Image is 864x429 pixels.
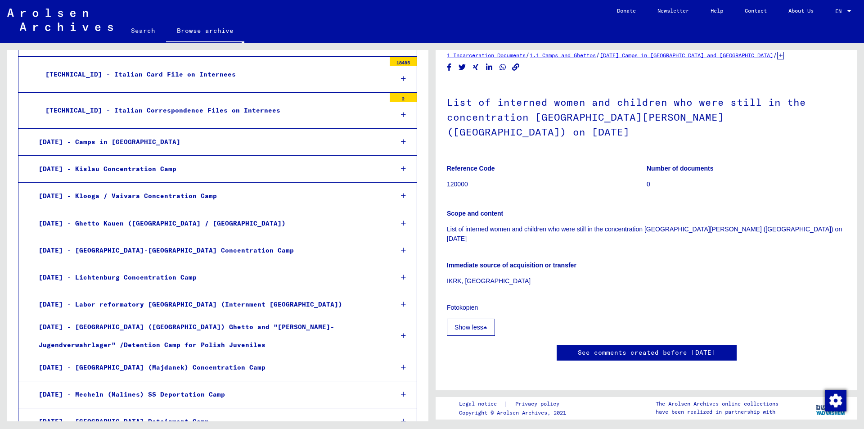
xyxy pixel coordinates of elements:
div: [DATE] - Mecheln (Malines) SS Deportation Camp [32,386,386,403]
button: Share on Xing [471,62,481,73]
button: Share on Facebook [445,62,454,73]
div: [DATE] - Lichtenburg Concentration Camp [32,269,386,286]
p: The Arolsen Archives online collections [656,400,778,408]
b: Scope and content [447,210,503,217]
p: IKRK, [GEOGRAPHIC_DATA] [447,276,846,286]
span: / [773,51,777,59]
a: 1 Incarceration Documents [447,52,526,59]
a: See comments created before [DATE] [578,348,715,357]
p: 120000 [447,180,646,189]
div: [TECHNICAL_ID] - Italian Correspondence Files on Internees [39,102,385,119]
b: Immediate source of acquisition or transfer [447,262,576,269]
div: | [459,399,570,409]
p: have been realized in partnership with [656,408,778,416]
h1: List of interned women and children who were still in the concentration [GEOGRAPHIC_DATA][PERSON_... [447,81,846,151]
div: [DATE] - Camps in [GEOGRAPHIC_DATA] [32,133,386,151]
img: yv_logo.png [814,397,848,419]
span: / [596,51,600,59]
div: [DATE] - [GEOGRAPHIC_DATA] ([GEOGRAPHIC_DATA]) Ghetto and "[PERSON_NAME]-Jugendverwahrlager" /Det... [32,318,386,353]
a: [DATE] Camps in [GEOGRAPHIC_DATA] and [GEOGRAPHIC_DATA] [600,52,773,59]
button: Copy link [511,62,521,73]
button: Share on LinkedIn [485,62,494,73]
div: [DATE] - Klooga / Vaivara Concentration Camp [32,187,386,205]
img: Arolsen_neg.svg [7,9,113,31]
div: [DATE] - Kislau Concentration Camp [32,160,386,178]
a: Privacy policy [508,399,570,409]
div: Change consent [824,389,846,411]
button: Show less [447,319,495,336]
a: Search [120,20,166,41]
a: 1.1 Camps and Ghettos [530,52,596,59]
div: [DATE] - Labor reformatory [GEOGRAPHIC_DATA] (Internment [GEOGRAPHIC_DATA]) [32,296,386,313]
div: [TECHNICAL_ID] - Italian Card File on Internees [39,66,385,83]
img: Change consent [825,390,846,411]
div: 18495 [390,57,417,66]
button: Share on WhatsApp [498,62,508,73]
p: Copyright © Arolsen Archives, 2021 [459,409,570,417]
p: Fotokopien [447,303,846,312]
b: Reference Code [447,165,495,172]
div: [DATE] - [GEOGRAPHIC_DATA]-[GEOGRAPHIC_DATA] Concentration Camp [32,242,386,259]
span: / [526,51,530,59]
b: Number of documents [647,165,714,172]
p: List of interned women and children who were still in the concentration [GEOGRAPHIC_DATA][PERSON_... [447,225,846,244]
a: Legal notice [459,399,504,409]
a: Browse archive [166,20,244,43]
div: [DATE] - Ghetto Kauen ([GEOGRAPHIC_DATA] / [GEOGRAPHIC_DATA]) [32,215,386,232]
button: Share on Twitter [458,62,467,73]
span: EN [835,8,845,14]
div: 2 [390,93,417,102]
div: [DATE] - [GEOGRAPHIC_DATA] (Majdanek) Concentration Camp [32,359,386,376]
p: 0 [647,180,846,189]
